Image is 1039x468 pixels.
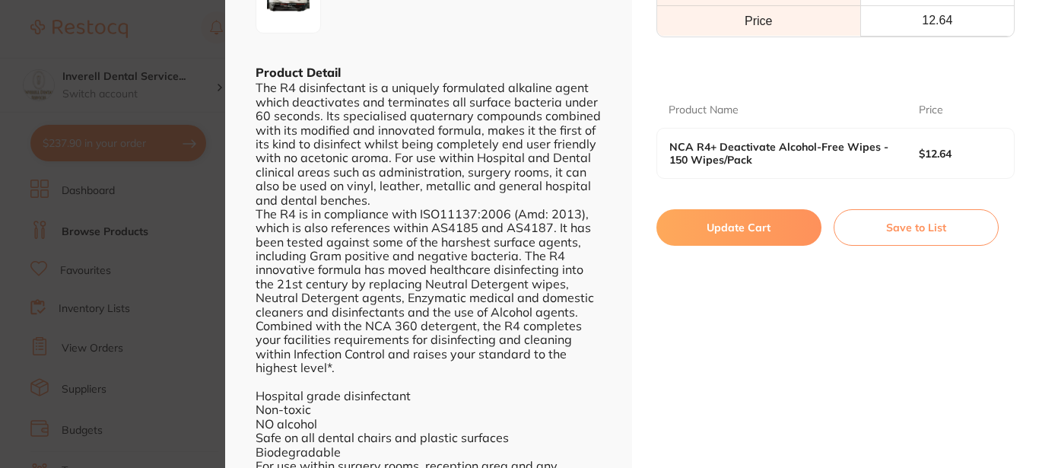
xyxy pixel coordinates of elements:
button: Update Cart [656,209,821,246]
td: Price [657,6,860,36]
th: 12.64 [860,6,1014,36]
p: Product Name [669,103,739,118]
b: NCA R4+ Deactivate Alcohol-Free Wipes - 150 Wipes/Pack [669,141,894,165]
button: Save to List [834,209,999,246]
p: Price [919,103,943,118]
b: $12.64 [919,148,993,160]
b: Product Detail [256,65,341,80]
